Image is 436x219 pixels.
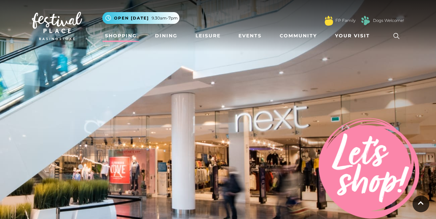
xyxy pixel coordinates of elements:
a: Community [277,30,320,42]
button: Open [DATE] 9.30am-7pm [102,12,179,24]
a: Your Visit [332,30,376,42]
span: Open [DATE] [114,15,149,21]
span: 9.30am-7pm [152,15,178,21]
img: Festival Place Logo [32,12,82,40]
a: FP Family [335,17,356,24]
a: Leisure [193,30,223,42]
span: Your Visit [335,32,370,39]
a: Dogs Welcome! [373,17,404,24]
a: Shopping [102,30,140,42]
a: Events [236,30,264,42]
a: Dining [152,30,180,42]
